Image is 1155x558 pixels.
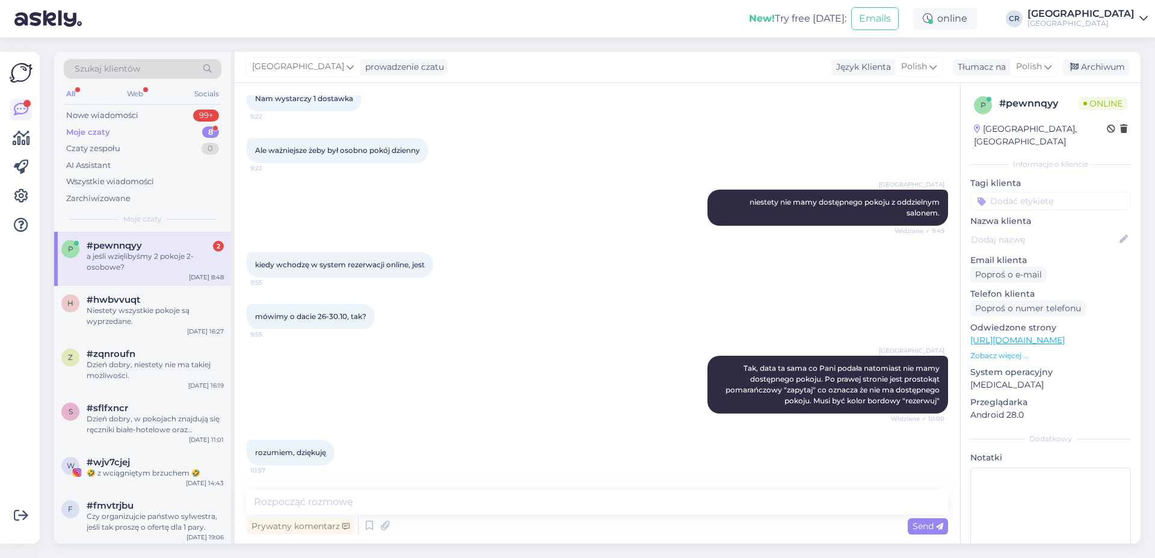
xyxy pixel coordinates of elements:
[970,321,1131,334] p: Odwiedzone strony
[1027,9,1135,19] div: [GEOGRAPHIC_DATA]
[970,288,1131,300] p: Telefon klienta
[87,294,140,305] span: #hwbvvuqt
[189,273,224,282] div: [DATE] 8:48
[68,244,73,253] span: p
[1027,19,1135,28] div: [GEOGRAPHIC_DATA]
[87,305,224,327] div: Niestety wszystkie pokoje są wyprzedane.
[1079,97,1127,110] span: Online
[831,61,891,73] div: Język Klienta
[913,521,943,532] span: Send
[87,457,130,468] span: #wjv7cjej
[69,407,73,416] span: s
[255,260,425,269] span: kiedy wchodzę w system rezerwacji online, jest
[125,86,146,102] div: Web
[123,214,162,225] span: Moje czaty
[87,359,224,381] div: Dzień dobry, niestety nie ma takiej możliwości.
[87,414,224,435] div: Dzień dobry, w pokojach znajdują się ręczniki białe-hotelowe oraz niebieskie-basenowe.
[66,110,138,122] div: Nowe wiadomości
[895,226,944,235] span: Widziane ✓ 9:49
[970,396,1131,409] p: Przeglądarka
[67,461,75,470] span: w
[970,379,1131,391] p: [MEDICAL_DATA]
[971,233,1117,246] input: Dodaj nazwę
[901,60,927,73] span: Polish
[250,164,295,173] span: 9:22
[970,366,1131,379] p: System operacyjny
[87,511,224,533] div: Czy organizujcie państwo sylwestra, jeśli tak proszę o ofertę dla 1 pary.
[192,86,221,102] div: Socials
[913,8,977,29] div: online
[255,448,326,457] span: rozumiem, dziękuję
[879,180,944,189] span: [GEOGRAPHIC_DATA]
[970,254,1131,267] p: Email klienta
[953,61,1006,73] div: Tłumacz na
[891,414,944,423] span: Widziane ✓ 10:00
[68,504,73,513] span: f
[202,143,219,155] div: 0
[66,160,111,172] div: AI Assistant
[970,177,1131,190] p: Tagi klienta
[186,533,224,542] div: [DATE] 19:06
[974,123,1107,148] div: [GEOGRAPHIC_DATA], [GEOGRAPHIC_DATA]
[66,143,120,155] div: Czaty zespołu
[189,435,224,444] div: [DATE] 11:01
[1006,10,1023,27] div: CR
[188,381,224,390] div: [DATE] 16:19
[255,94,353,103] span: Nam wystarczy 1 dostawka
[970,215,1131,228] p: Nazwa klienta
[970,335,1065,346] a: [URL][DOMAIN_NAME]
[186,479,224,488] div: [DATE] 14:43
[193,110,219,122] div: 99+
[213,241,224,252] div: 2
[10,61,32,84] img: Askly Logo
[67,299,73,308] span: h
[981,101,986,110] span: p
[749,11,846,26] div: Try free [DATE]:
[970,267,1047,283] div: Poproś o e-mail
[66,126,110,138] div: Moje czaty
[87,349,135,359] span: #zqnroufn
[970,409,1131,421] p: Android 28.0
[250,466,295,475] span: 10:57
[250,112,295,121] span: 9:22
[247,518,354,535] div: Prywatny komentarz
[66,193,131,205] div: Zarchiwizowane
[255,146,420,155] span: Ale ważniejsze żeby był osobno pokój dzienny
[1016,60,1042,73] span: Polish
[999,96,1079,111] div: # pewnnqyy
[87,240,142,251] span: #pewnnqyy
[87,468,224,479] div: 🤣 z wciągniętym brzuchem 🤣
[750,197,941,217] span: niestety nie mamy dostępnego pokoju z oddzielnym salonem.
[202,126,219,138] div: 8
[970,300,1086,317] div: Poproś o numer telefonu
[970,159,1131,170] div: Informacje o kliencie
[87,251,224,273] div: a jeśli wzięlibyśmy 2 pokoje 2-osobowe?
[851,7,899,30] button: Emails
[87,500,134,511] span: #fmvtrjbu
[970,433,1131,444] div: Dodatkowy
[64,86,78,102] div: All
[970,192,1131,210] input: Dodać etykietę
[360,61,444,73] div: prowadzenie czatu
[75,63,140,75] span: Szukaj klientów
[970,350,1131,361] p: Zobacz więcej ...
[87,403,128,414] span: #sflfxncr
[1027,9,1148,28] a: [GEOGRAPHIC_DATA][GEOGRAPHIC_DATA]
[187,327,224,336] div: [DATE] 16:27
[250,278,295,287] span: 9:55
[970,451,1131,464] p: Notatki
[255,312,366,321] span: mówimy o dacie 26-30.10, tak?
[879,346,944,355] span: [GEOGRAPHIC_DATA]
[68,353,73,362] span: z
[749,13,775,24] b: New!
[725,364,941,405] span: Tak, data ta sama co Pani podała natomiast nie mamy dostępnego pokoju. Po prawej stronie jest pro...
[250,330,295,339] span: 9:55
[252,60,344,73] span: [GEOGRAPHIC_DATA]
[66,176,154,188] div: Wszystkie wiadomości
[1063,59,1130,75] div: Archiwum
